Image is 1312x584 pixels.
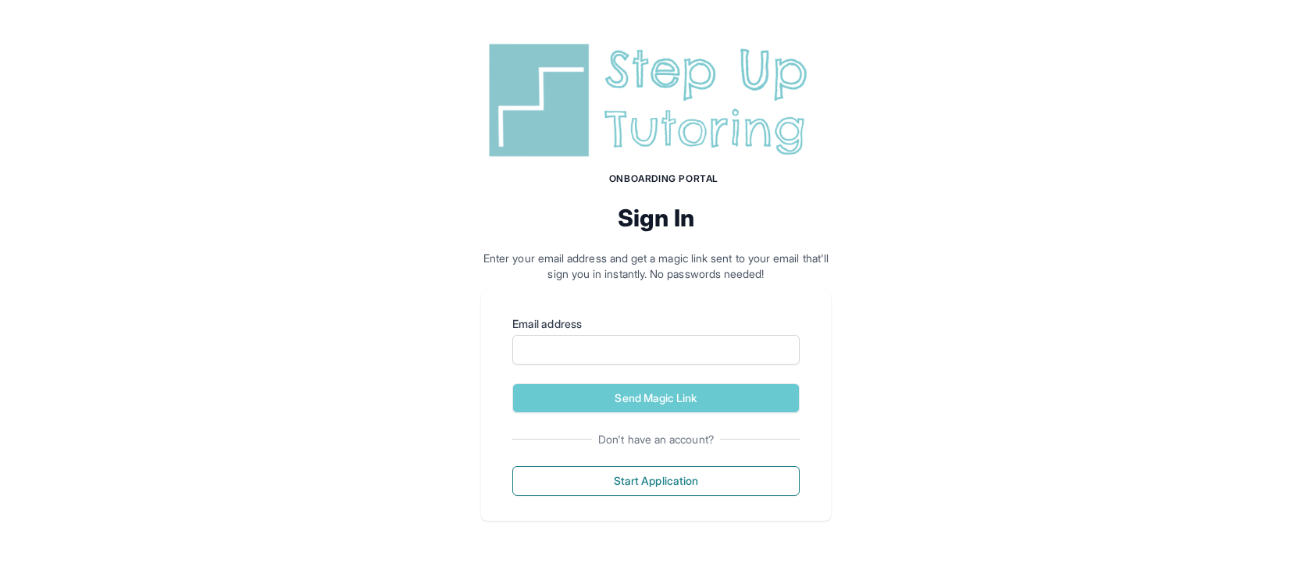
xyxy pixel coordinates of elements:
[497,173,831,185] h1: Onboarding Portal
[481,37,831,163] img: Step Up Tutoring horizontal logo
[512,316,800,332] label: Email address
[512,383,800,413] button: Send Magic Link
[592,432,720,447] span: Don't have an account?
[512,466,800,496] button: Start Application
[481,251,831,282] p: Enter your email address and get a magic link sent to your email that'll sign you in instantly. N...
[481,204,831,232] h2: Sign In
